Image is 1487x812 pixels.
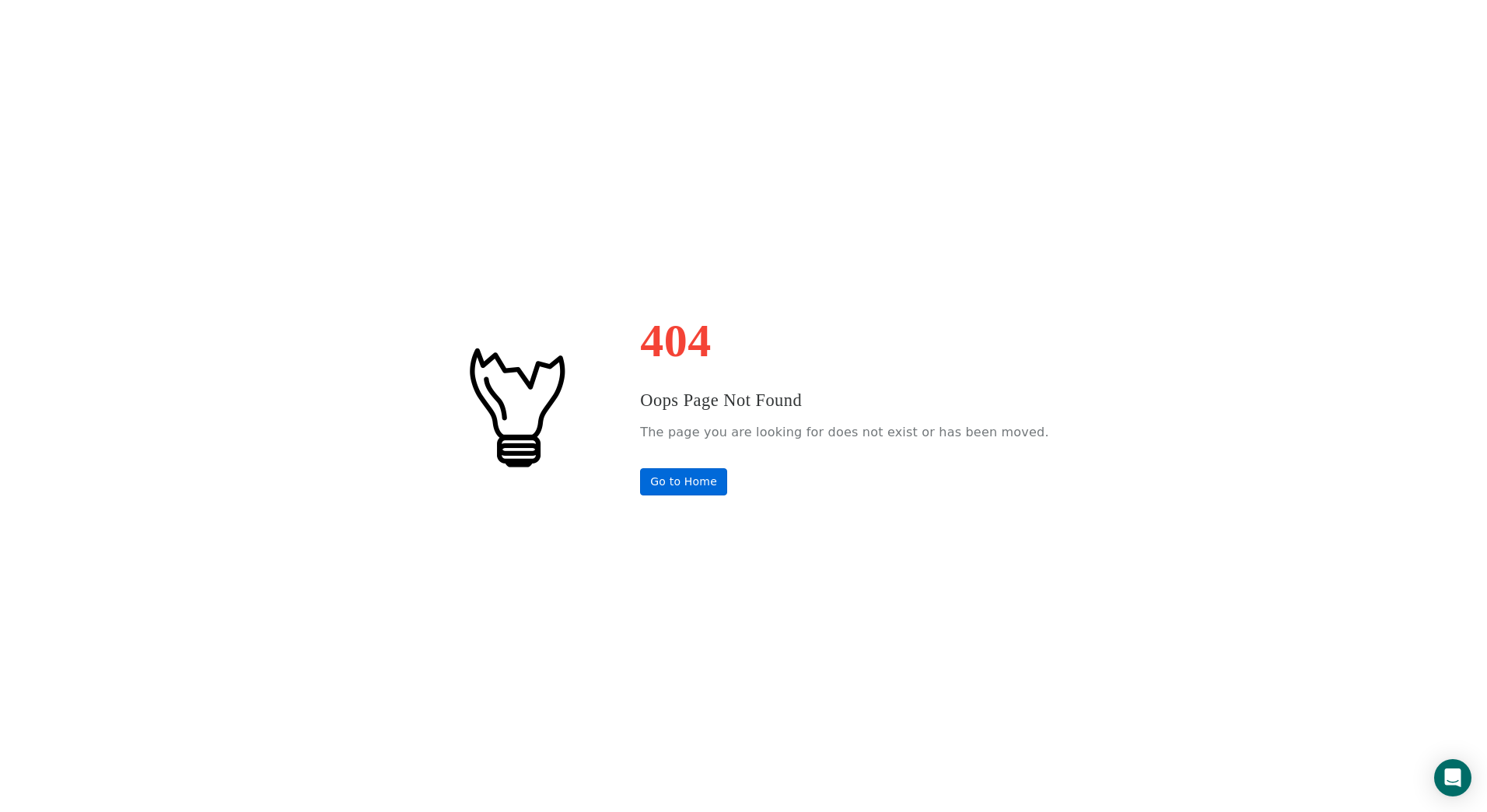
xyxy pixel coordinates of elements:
[438,328,593,484] img: #
[640,468,727,495] a: Go to Home
[1434,759,1471,796] div: Open Intercom Messenger
[640,387,1048,414] h3: Oops Page Not Found
[640,421,1048,444] p: The page you are looking for does not exist or has been moved.
[640,317,1048,364] h1: 404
